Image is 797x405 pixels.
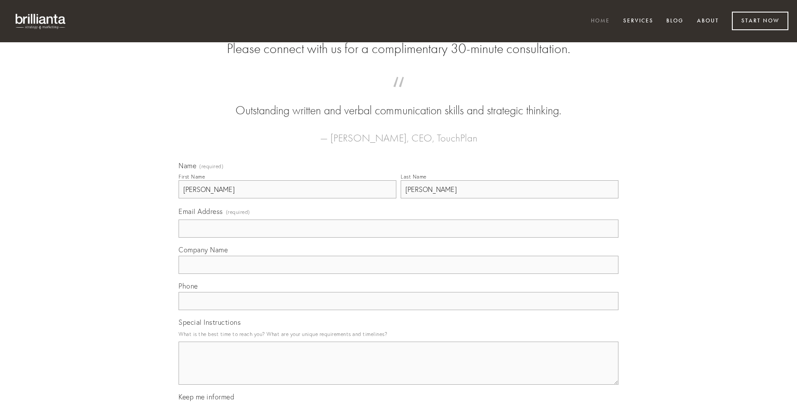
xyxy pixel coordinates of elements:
[691,14,725,28] a: About
[179,318,241,327] span: Special Instructions
[192,85,605,102] span: “
[732,12,788,30] a: Start Now
[179,207,223,216] span: Email Address
[585,14,615,28] a: Home
[179,328,618,340] p: What is the best time to reach you? What are your unique requirements and timelines?
[401,173,427,180] div: Last Name
[192,85,605,119] blockquote: Outstanding written and verbal communication skills and strategic thinking.
[179,245,228,254] span: Company Name
[179,282,198,290] span: Phone
[618,14,659,28] a: Services
[192,119,605,147] figcaption: — [PERSON_NAME], CEO, TouchPlan
[226,206,250,218] span: (required)
[179,161,196,170] span: Name
[661,14,689,28] a: Blog
[179,173,205,180] div: First Name
[179,41,618,57] h2: Please connect with us for a complimentary 30-minute consultation.
[179,392,234,401] span: Keep me informed
[9,9,73,34] img: brillianta - research, strategy, marketing
[199,164,223,169] span: (required)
